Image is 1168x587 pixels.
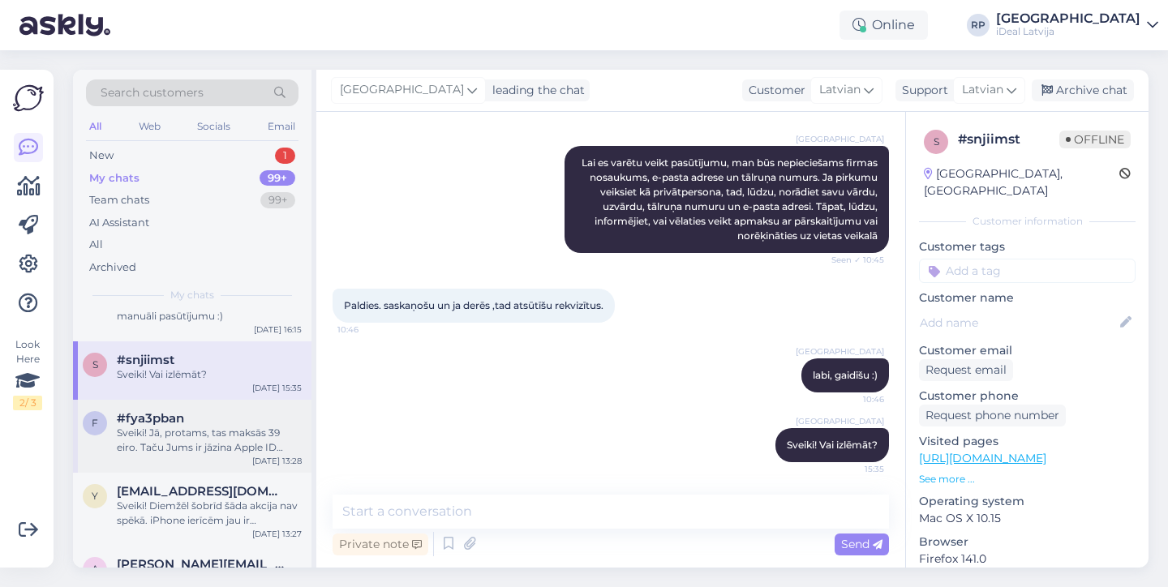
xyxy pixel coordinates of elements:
span: Offline [1059,131,1131,148]
div: [GEOGRAPHIC_DATA] [996,12,1140,25]
span: Send [841,537,882,551]
p: Visited pages [919,433,1136,450]
div: Email [264,116,298,137]
p: Browser [919,533,1136,551]
div: Support [895,82,948,99]
span: a [92,563,99,575]
div: Sveiki! Vai izlēmāt? [117,367,302,382]
div: [DATE] 13:27 [252,528,302,540]
span: yuliya.mishhenko84g@gmail.com [117,484,286,499]
span: #fya3pban [117,411,184,426]
p: Customer tags [919,238,1136,255]
p: Customer name [919,289,1136,306]
span: labi, gaidīšu :) [813,369,878,381]
div: New [89,148,114,164]
span: [GEOGRAPHIC_DATA] [340,81,464,99]
div: Archived [89,259,136,276]
div: Sveiki! Diemžēl šobrīd šāda akcija nav spēkā. iPhone ierīcēm jau ir piemērotas atlaides, bet MacB... [117,499,302,528]
div: Online [839,11,928,40]
p: Mac OS X 10.15 [919,510,1136,527]
div: My chats [89,170,140,186]
span: [GEOGRAPHIC_DATA] [796,345,884,358]
div: 99+ [260,170,295,186]
span: [GEOGRAPHIC_DATA] [796,415,884,427]
span: Latvian [819,81,861,99]
div: Request email [919,359,1013,381]
span: Sveiki! Vai izlēmāt? [787,439,878,451]
div: 2 / 3 [13,396,42,410]
div: Archive chat [1032,79,1134,101]
div: Sveiki! Jā, protams, tas maksās 39 eiro. Taču Jums ir jāzina Apple ID lietotājvārds un parole, ka... [117,426,302,455]
div: [GEOGRAPHIC_DATA], [GEOGRAPHIC_DATA] [924,165,1119,199]
div: Team chats [89,192,149,208]
span: 15:35 [823,463,884,475]
span: My chats [170,288,214,302]
span: #snjiimst [117,353,174,367]
span: Lai es varētu veikt pasūtījumu, man būs nepieciešams firmas nosaukums, e-pasta adrese un tālruņa ... [582,156,880,242]
div: RP [967,14,990,36]
div: Look Here [13,337,42,410]
div: leading the chat [486,82,585,99]
div: 99+ [260,192,295,208]
div: Socials [194,116,234,137]
span: Seen ✓ 10:45 [823,254,884,266]
a: [GEOGRAPHIC_DATA]iDeal Latvija [996,12,1158,38]
span: f [92,417,98,429]
span: s [92,358,98,371]
span: artjoms.andiks.65@gmail.com [117,557,286,572]
div: Private note [333,533,428,555]
div: [DATE] 16:15 [254,323,302,336]
span: Search customers [101,84,204,101]
span: s [934,135,939,148]
span: Paldies. saskaņošu un ja derēs ,tad atsūtīšu rekvizītus. [344,299,603,311]
div: [DATE] 15:35 [252,382,302,394]
p: Firefox 141.0 [919,551,1136,568]
input: Add name [920,314,1117,332]
img: Askly Logo [13,83,44,114]
span: Latvian [962,81,1003,99]
div: Customer information [919,214,1136,229]
div: All [89,237,103,253]
div: # snjiimst [958,130,1059,149]
div: Web [135,116,164,137]
input: Add a tag [919,259,1136,283]
div: iDeal Latvija [996,25,1140,38]
span: [GEOGRAPHIC_DATA] [796,133,884,145]
p: Operating system [919,493,1136,510]
a: [URL][DOMAIN_NAME] [919,451,1046,465]
span: 10:46 [337,323,398,336]
div: All [86,116,105,137]
div: AI Assistant [89,215,149,231]
div: Customer [742,82,805,99]
p: See more ... [919,472,1136,486]
div: Request phone number [919,405,1066,426]
div: 1 [275,148,295,164]
span: y [92,490,98,502]
p: Customer phone [919,388,1136,405]
p: Customer email [919,342,1136,359]
div: [DATE] 13:28 [252,455,302,467]
span: 10:46 [823,393,884,405]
